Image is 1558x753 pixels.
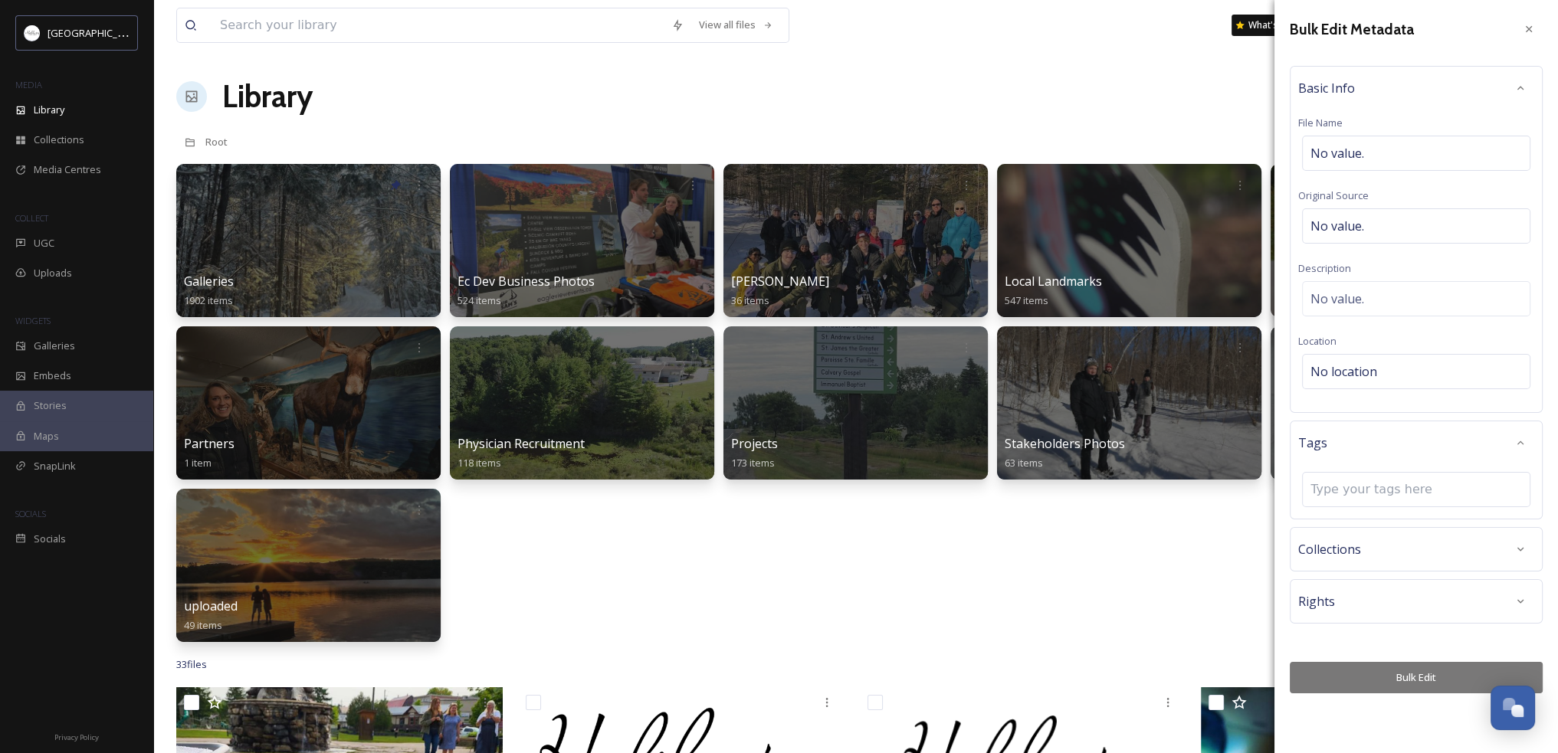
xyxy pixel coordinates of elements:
[15,315,51,326] span: WIDGETS
[458,456,501,470] span: 118 items
[731,273,829,290] span: [PERSON_NAME]
[54,732,99,742] span: Privacy Policy
[691,10,781,40] a: View all files
[184,435,235,452] span: Partners
[1298,592,1335,611] span: Rights
[1005,456,1043,470] span: 63 items
[1005,273,1102,290] span: Local Landmarks
[1298,116,1343,129] span: File Name
[731,437,778,470] a: Projects173 items
[184,456,212,470] span: 1 item
[1232,15,1308,36] a: What's New
[1290,18,1414,41] h3: Bulk Edit Metadata
[458,273,595,290] span: Ec Dev Business Photos
[1298,188,1369,202] span: Original Source
[1005,435,1125,452] span: Stakeholders Photos
[458,437,585,470] a: Physician Recruitment118 items
[731,435,778,452] span: Projects
[1298,79,1355,97] span: Basic Info
[184,274,234,307] a: Galleries1902 items
[458,274,595,307] a: Ec Dev Business Photos524 items
[205,133,228,151] a: Root
[1310,362,1377,381] span: No location
[34,532,66,546] span: Socials
[34,398,67,413] span: Stories
[34,103,64,117] span: Library
[222,74,313,119] a: Library
[212,8,664,42] input: Search your library
[1310,144,1364,162] span: No value.
[1298,540,1361,558] span: Collections
[1310,217,1364,235] span: No value.
[15,79,42,90] span: MEDIA
[34,162,101,177] span: Media Centres
[1290,662,1543,693] button: Bulk Edit
[184,437,235,470] a: Partners1 item
[458,293,501,307] span: 524 items
[34,368,71,383] span: Embeds
[1298,334,1337,348] span: Location
[48,25,145,40] span: [GEOGRAPHIC_DATA]
[176,657,207,672] span: 33 file s
[34,133,84,147] span: Collections
[458,435,585,452] span: Physician Recruitment
[184,293,233,307] span: 1902 items
[205,135,228,149] span: Root
[1310,290,1364,308] span: No value.
[1005,437,1125,470] a: Stakeholders Photos63 items
[15,212,48,224] span: COLLECT
[1298,261,1351,275] span: Description
[34,236,54,250] span: UGC
[1310,480,1464,499] input: Type your tags here
[1005,293,1048,307] span: 547 items
[34,429,59,444] span: Maps
[731,293,769,307] span: 36 items
[54,727,99,745] a: Privacy Policy
[1005,274,1102,307] a: Local Landmarks547 items
[184,599,238,632] a: uploaded49 items
[25,25,40,41] img: Frame%2013.png
[34,266,72,280] span: Uploads
[184,273,234,290] span: Galleries
[15,508,46,519] span: SOCIALS
[184,618,222,632] span: 49 items
[1491,686,1535,730] button: Open Chat
[731,274,829,307] a: [PERSON_NAME]36 items
[184,597,238,614] span: uploaded
[731,456,775,470] span: 173 items
[1298,434,1327,452] span: Tags
[34,459,76,473] span: SnapLink
[34,339,75,353] span: Galleries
